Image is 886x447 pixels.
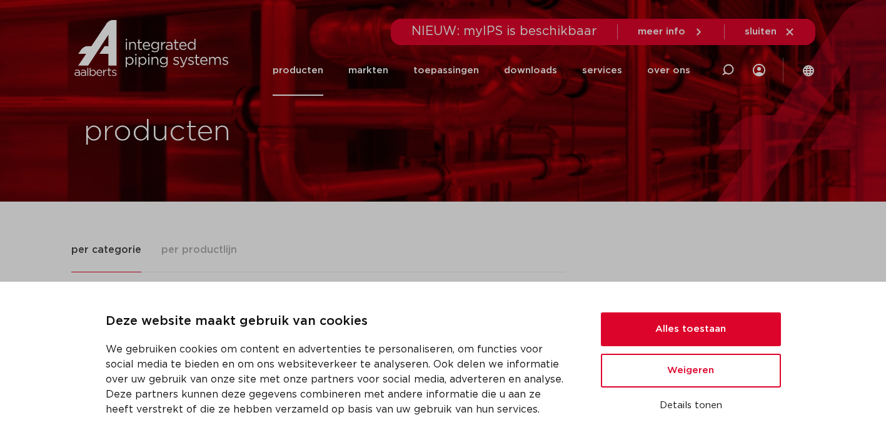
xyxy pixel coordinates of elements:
[601,354,781,388] button: Weigeren
[161,242,237,257] span: per productlijn
[601,312,781,346] button: Alles toestaan
[413,45,479,96] a: toepassingen
[411,25,597,38] span: NIEUW: myIPS is beschikbaar
[753,45,765,96] div: my IPS
[106,342,571,417] p: We gebruiken cookies om content en advertenties te personaliseren, om functies voor social media ...
[348,45,388,96] a: markten
[638,26,704,38] a: meer info
[745,27,777,36] span: sluiten
[273,45,690,96] nav: Menu
[582,45,622,96] a: services
[647,45,690,96] a: over ons
[71,242,141,257] span: per categorie
[601,395,781,416] button: Details tonen
[745,26,795,38] a: sluiten
[106,312,571,332] p: Deze website maakt gebruik van cookies
[504,45,557,96] a: downloads
[273,45,323,96] a: producten
[638,27,685,36] span: meer info
[84,112,437,152] h1: producten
